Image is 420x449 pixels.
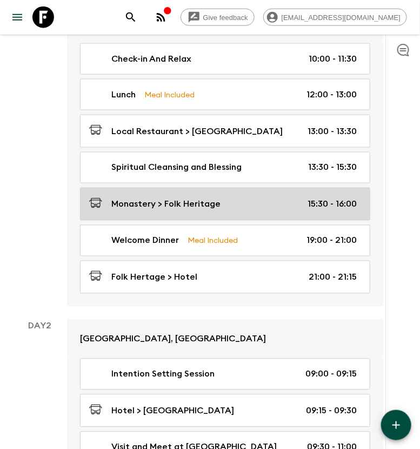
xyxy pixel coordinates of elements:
[308,125,357,138] p: 13:00 - 13:30
[111,368,215,381] p: Intention Setting Session
[111,125,283,138] p: Local Restaurant > [GEOGRAPHIC_DATA]
[80,225,370,256] a: Welcome DinnerMeal Included19:00 - 21:00
[144,89,195,101] p: Meal Included
[80,261,370,294] a: Folk Hertage > Hotel21:00 - 21:15
[111,161,242,174] p: Spiritual Cleansing and Blessing
[80,115,370,148] a: Local Restaurant > [GEOGRAPHIC_DATA]13:00 - 13:30
[111,234,179,247] p: Welcome Dinner
[111,88,136,101] p: Lunch
[306,405,357,418] p: 09:15 - 09:30
[309,271,357,284] p: 21:00 - 21:15
[80,188,370,221] a: Monastery > Folk Heritage15:30 - 16:00
[67,320,383,359] a: [GEOGRAPHIC_DATA], [GEOGRAPHIC_DATA]
[13,320,67,333] p: Day 2
[80,394,370,427] a: Hotel > [GEOGRAPHIC_DATA]09:15 - 09:30
[6,6,28,28] button: menu
[111,52,191,65] p: Check-in And Relax
[306,234,357,247] p: 19:00 - 21:00
[111,405,234,418] p: Hotel > [GEOGRAPHIC_DATA]
[306,88,357,101] p: 12:00 - 13:00
[80,333,266,346] p: [GEOGRAPHIC_DATA], [GEOGRAPHIC_DATA]
[120,6,142,28] button: search adventures
[188,235,238,247] p: Meal Included
[308,198,357,211] p: 15:30 - 16:00
[80,43,370,75] a: Check-in And Relax10:00 - 11:30
[308,161,357,174] p: 13:30 - 15:30
[305,368,357,381] p: 09:00 - 09:15
[111,198,221,211] p: Monastery > Folk Heritage
[80,152,370,183] a: Spiritual Cleansing and Blessing13:30 - 15:30
[111,271,197,284] p: Folk Hertage > Hotel
[197,14,254,22] span: Give feedback
[80,359,370,390] a: Intention Setting Session09:00 - 09:15
[181,9,255,26] a: Give feedback
[276,14,406,22] span: [EMAIL_ADDRESS][DOMAIN_NAME]
[263,9,407,26] div: [EMAIL_ADDRESS][DOMAIN_NAME]
[309,52,357,65] p: 10:00 - 11:30
[80,79,370,110] a: LunchMeal Included12:00 - 13:00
